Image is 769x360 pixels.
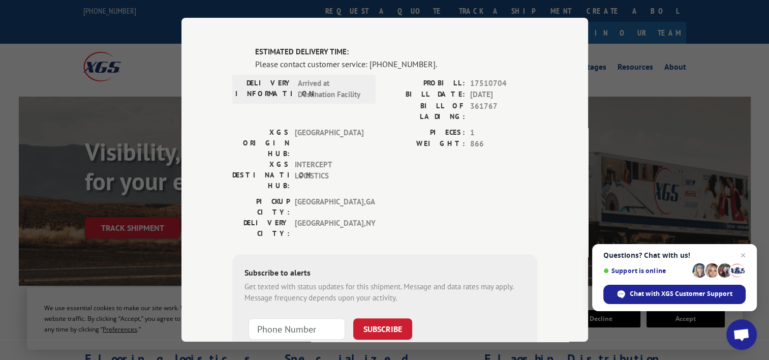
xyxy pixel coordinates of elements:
[295,218,363,239] span: [GEOGRAPHIC_DATA] , NY
[232,159,290,191] label: XGS DESTINATION HUB:
[295,196,363,218] span: [GEOGRAPHIC_DATA] , GA
[353,318,412,340] button: SUBSCRIBE
[385,138,465,150] label: WEIGHT:
[255,46,537,58] label: ESTIMATED DELIVERY TIME:
[385,89,465,101] label: BILL DATE:
[295,159,363,191] span: INTERCEPT LOGISTICS
[385,78,465,89] label: PROBILL:
[295,127,363,159] span: [GEOGRAPHIC_DATA]
[255,58,537,70] div: Please contact customer service: [PHONE_NUMBER].
[470,138,537,150] span: 866
[249,318,345,340] input: Phone Number
[630,289,732,298] span: Chat with XGS Customer Support
[298,78,366,101] span: Arrived at Destination Facility
[470,78,537,89] span: 17510704
[232,196,290,218] label: PICKUP CITY:
[470,89,537,101] span: [DATE]
[603,251,746,259] span: Questions? Chat with us!
[603,267,689,275] span: Support is online
[232,127,290,159] label: XGS ORIGIN HUB:
[385,127,465,139] label: PIECES:
[726,319,757,350] a: Open chat
[603,285,746,304] span: Chat with XGS Customer Support
[244,281,525,304] div: Get texted with status updates for this shipment. Message and data rates may apply. Message frequ...
[232,218,290,239] label: DELIVERY CITY:
[470,101,537,122] span: 361767
[470,127,537,139] span: 1
[244,266,525,281] div: Subscribe to alerts
[235,78,293,101] label: DELIVERY INFORMATION:
[385,101,465,122] label: BILL OF LADING:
